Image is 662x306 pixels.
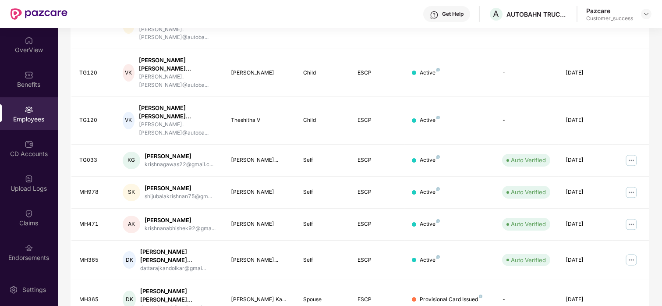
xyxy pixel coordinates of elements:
[493,9,499,19] span: A
[420,220,440,228] div: Active
[436,116,440,119] img: svg+xml;base64,PHN2ZyB4bWxucz0iaHR0cDovL3d3dy53My5vcmcvMjAwMC9zdmciIHdpZHRoPSI4IiBoZWlnaHQ9IjgiIH...
[420,295,482,304] div: Provisional Card Issued
[566,295,606,304] div: [DATE]
[442,11,464,18] div: Get Help
[79,116,109,125] div: TG120
[358,156,398,164] div: ESCP
[358,116,398,125] div: ESCP
[624,217,638,231] img: manageButton
[123,251,136,269] div: DK
[436,68,440,71] img: svg+xml;base64,PHN2ZyB4bWxucz0iaHR0cDovL3d3dy53My5vcmcvMjAwMC9zdmciIHdpZHRoPSI4IiBoZWlnaHQ9IjgiIH...
[304,188,344,196] div: Self
[358,295,398,304] div: ESCP
[145,216,216,224] div: [PERSON_NAME]
[11,8,67,20] img: New Pazcare Logo
[25,244,33,253] img: svg+xml;base64,PHN2ZyBpZD0iRW5kb3JzZW1lbnRzIiB4bWxucz0iaHR0cDovL3d3dy53My5vcmcvMjAwMC9zdmciIHdpZH...
[140,248,217,264] div: [PERSON_NAME] [PERSON_NAME]...
[231,295,289,304] div: [PERSON_NAME] Ka...
[139,56,217,73] div: [PERSON_NAME] [PERSON_NAME]...
[25,209,33,218] img: svg+xml;base64,PHN2ZyBpZD0iQ2xhaW0iIHhtbG5zPSJodHRwOi8vd3d3LnczLm9yZy8yMDAwL3N2ZyIgd2lkdGg9IjIwIi...
[123,216,140,233] div: AK
[436,219,440,223] img: svg+xml;base64,PHN2ZyB4bWxucz0iaHR0cDovL3d3dy53My5vcmcvMjAwMC9zdmciIHdpZHRoPSI4IiBoZWlnaHQ9IjgiIH...
[25,36,33,45] img: svg+xml;base64,PHN2ZyBpZD0iSG9tZSIgeG1sbnM9Imh0dHA6Ly93d3cudzMub3JnLzIwMDAvc3ZnIiB3aWR0aD0iMjAiIG...
[140,264,217,273] div: dattarajkandolkar@gmai...
[231,116,289,125] div: Theshitha V
[20,285,49,294] div: Settings
[436,187,440,191] img: svg+xml;base64,PHN2ZyB4bWxucz0iaHR0cDovL3d3dy53My5vcmcvMjAwMC9zdmciIHdpZHRoPSI4IiBoZWlnaHQ9IjgiIH...
[140,287,217,304] div: [PERSON_NAME] [PERSON_NAME]...
[231,256,289,264] div: [PERSON_NAME]...
[586,15,633,22] div: Customer_success
[586,7,633,15] div: Pazcare
[643,11,650,18] img: svg+xml;base64,PHN2ZyBpZD0iRHJvcGRvd24tMzJ4MzIiIHhtbG5zPSJodHRwOi8vd3d3LnczLm9yZy8yMDAwL3N2ZyIgd2...
[231,69,289,77] div: [PERSON_NAME]
[495,97,558,145] td: -
[145,184,212,192] div: [PERSON_NAME]
[430,11,439,19] img: svg+xml;base64,PHN2ZyBpZD0iSGVscC0zMngzMiIgeG1sbnM9Imh0dHA6Ly93d3cudzMub3JnLzIwMDAvc3ZnIiB3aWR0aD...
[79,256,109,264] div: MH365
[123,64,135,82] div: VK
[420,188,440,196] div: Active
[304,69,344,77] div: Child
[304,156,344,164] div: Self
[304,256,344,264] div: Self
[145,224,216,233] div: krishnanabhishek92@gma...
[358,220,398,228] div: ESCP
[231,156,289,164] div: [PERSON_NAME]...
[566,256,606,264] div: [DATE]
[566,156,606,164] div: [DATE]
[123,184,140,201] div: SK
[139,121,217,137] div: [PERSON_NAME].[PERSON_NAME]@autoba...
[436,155,440,159] img: svg+xml;base64,PHN2ZyB4bWxucz0iaHR0cDovL3d3dy53My5vcmcvMjAwMC9zdmciIHdpZHRoPSI4IiBoZWlnaHQ9IjgiIH...
[25,174,33,183] img: svg+xml;base64,PHN2ZyBpZD0iVXBsb2FkX0xvZ3MiIGRhdGEtbmFtZT0iVXBsb2FkIExvZ3MiIHhtbG5zPSJodHRwOi8vd3...
[566,188,606,196] div: [DATE]
[25,105,33,114] img: svg+xml;base64,PHN2ZyBpZD0iRW1wbG95ZWVzIiB4bWxucz0iaHR0cDovL3d3dy53My5vcmcvMjAwMC9zdmciIHdpZHRoPS...
[231,188,289,196] div: [PERSON_NAME]
[420,69,440,77] div: Active
[79,156,109,164] div: TG033
[624,153,638,167] img: manageButton
[139,25,217,42] div: [PERSON_NAME].[PERSON_NAME]@autoba...
[436,255,440,259] img: svg+xml;base64,PHN2ZyB4bWxucz0iaHR0cDovL3d3dy53My5vcmcvMjAwMC9zdmciIHdpZHRoPSI4IiBoZWlnaHQ9IjgiIH...
[420,256,440,264] div: Active
[25,140,33,149] img: svg+xml;base64,PHN2ZyBpZD0iQ0RfQWNjb3VudHMiIGRhdGEtbmFtZT0iQ0QgQWNjb3VudHMiIHhtbG5zPSJodHRwOi8vd3...
[145,192,212,201] div: shijubalakrishnan75@gm...
[304,295,344,304] div: Spouse
[79,188,109,196] div: MH978
[139,73,217,89] div: [PERSON_NAME].[PERSON_NAME]@autoba...
[25,71,33,79] img: svg+xml;base64,PHN2ZyBpZD0iQmVuZWZpdHMiIHhtbG5zPSJodHRwOi8vd3d3LnczLm9yZy8yMDAwL3N2ZyIgd2lkdGg9Ij...
[511,188,546,196] div: Auto Verified
[358,188,398,196] div: ESCP
[566,116,606,125] div: [DATE]
[506,10,568,18] div: AUTOBAHN TRUCKING
[9,285,18,294] img: svg+xml;base64,PHN2ZyBpZD0iU2V0dGluZy0yMHgyMCIgeG1sbnM9Imh0dHA6Ly93d3cudzMub3JnLzIwMDAvc3ZnIiB3aW...
[479,295,482,298] img: svg+xml;base64,PHN2ZyB4bWxucz0iaHR0cDovL3d3dy53My5vcmcvMjAwMC9zdmciIHdpZHRoPSI4IiBoZWlnaHQ9IjgiIH...
[495,49,558,97] td: -
[511,220,546,228] div: Auto Verified
[566,220,606,228] div: [DATE]
[511,156,546,164] div: Auto Verified
[420,156,440,164] div: Active
[420,116,440,125] div: Active
[79,69,109,77] div: TG120
[566,69,606,77] div: [DATE]
[123,152,140,169] div: KG
[624,185,638,199] img: manageButton
[79,295,109,304] div: MH365
[139,104,217,121] div: [PERSON_NAME] [PERSON_NAME]...
[358,256,398,264] div: ESCP
[79,220,109,228] div: MH471
[145,152,213,160] div: [PERSON_NAME]
[231,220,289,228] div: [PERSON_NAME]
[304,116,344,125] div: Child
[511,256,546,264] div: Auto Verified
[624,253,638,267] img: manageButton
[358,69,398,77] div: ESCP
[145,160,213,169] div: krishnagawas22@gmail.c...
[123,112,135,129] div: VK
[304,220,344,228] div: Self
